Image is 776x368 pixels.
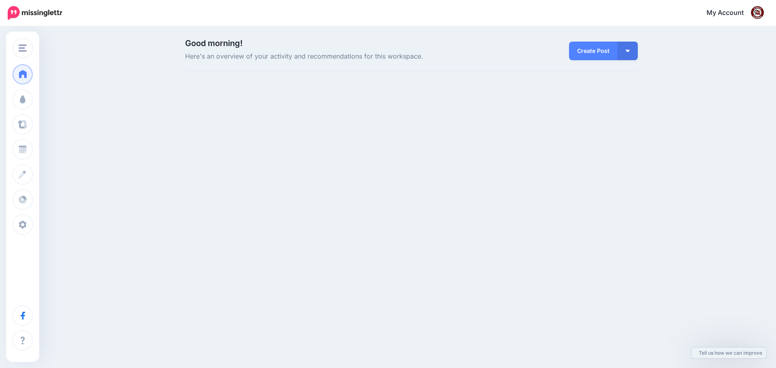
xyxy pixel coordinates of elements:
[19,44,27,52] img: menu.png
[626,50,630,52] img: arrow-down-white.png
[569,42,618,60] a: Create Post
[698,3,764,23] a: My Account
[692,347,766,358] a: Tell us how we can improve
[185,51,483,62] span: Here's an overview of your activity and recommendations for this workspace.
[185,38,242,48] span: Good morning!
[8,6,62,20] img: Missinglettr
